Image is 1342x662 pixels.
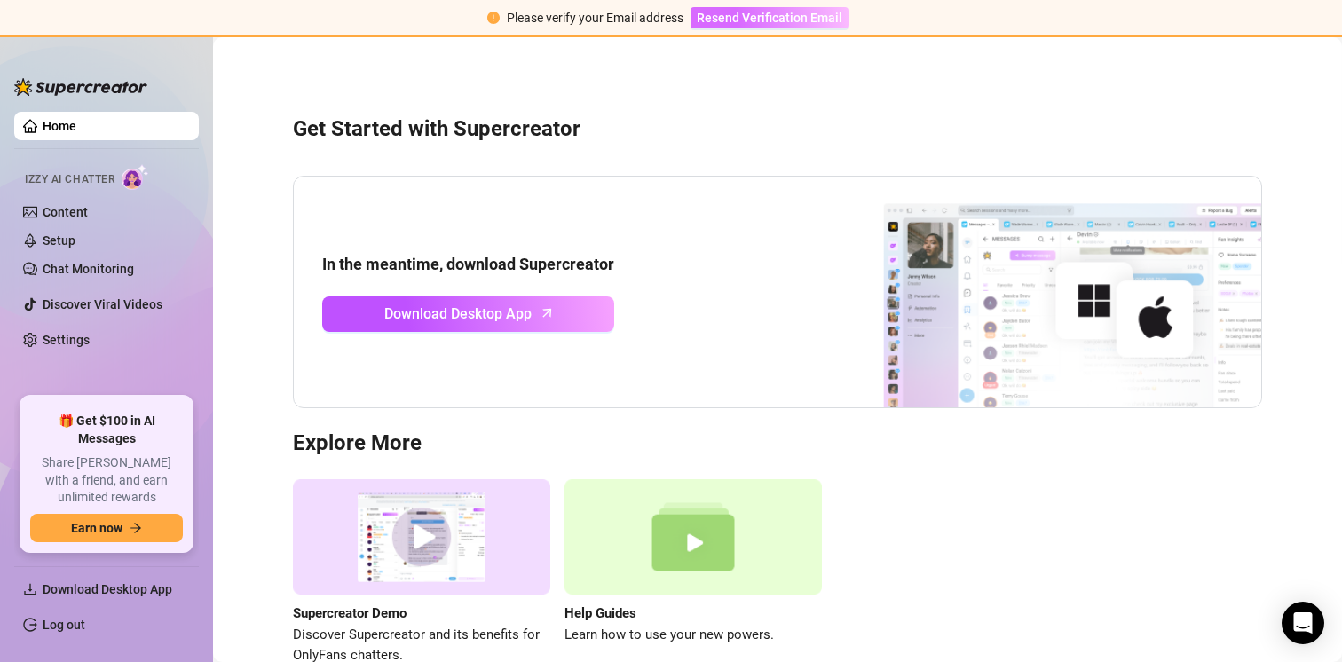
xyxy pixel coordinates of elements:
span: Learn how to use your new powers. [564,625,822,646]
span: Izzy AI Chatter [25,171,114,188]
strong: In the meantime, download Supercreator [322,255,614,273]
span: Download Desktop App [43,582,172,596]
a: Setup [43,233,75,248]
img: help guides [564,479,822,595]
strong: Supercreator Demo [293,605,407,621]
img: logo-BBDzfeDw.svg [14,78,147,96]
img: AI Chatter [122,164,149,190]
button: Earn nowarrow-right [30,514,183,542]
span: Resend Verification Email [697,11,842,25]
img: supercreator demo [293,479,550,595]
span: download [23,582,37,596]
span: Download Desktop App [384,303,532,325]
span: 🎁 Get $100 in AI Messages [30,413,183,447]
a: Home [43,119,76,133]
a: Settings [43,333,90,347]
div: Please verify your Email address [507,8,683,28]
img: download app [817,177,1261,407]
span: arrow-right [130,522,142,534]
a: Discover Viral Videos [43,297,162,311]
div: Open Intercom Messenger [1282,602,1324,644]
button: Resend Verification Email [691,7,849,28]
a: Content [43,205,88,219]
a: Download Desktop Apparrow-up [322,296,614,332]
a: Chat Monitoring [43,262,134,276]
span: arrow-up [537,303,557,323]
span: Share [PERSON_NAME] with a friend, and earn unlimited rewards [30,454,183,507]
span: exclamation-circle [487,12,500,24]
h3: Explore More [293,430,1262,458]
span: Earn now [71,521,122,535]
a: Log out [43,618,85,632]
strong: Help Guides [564,605,636,621]
h3: Get Started with Supercreator [293,115,1262,144]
